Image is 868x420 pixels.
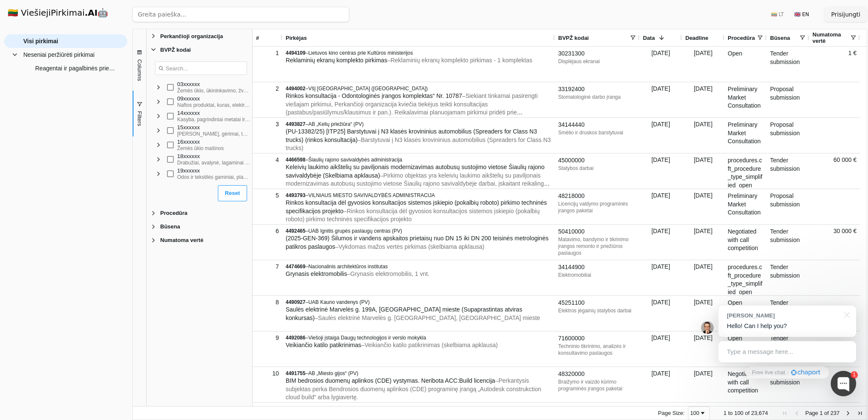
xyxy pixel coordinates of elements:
[728,35,755,41] span: Procedūra
[256,332,279,344] div: 9
[640,331,682,367] div: [DATE]
[286,86,306,92] span: 4494002
[177,167,261,174] div: 19xxxxxx
[558,200,636,214] div: Licencijų valdymo programinės įrangos paketai
[286,92,462,99] span: Rinkos konsultacija - Odontologinės įrangos komplektas“ Nr. 10787
[770,35,790,41] span: Būsena
[286,370,551,377] div: –
[256,225,279,237] div: 6
[724,367,767,402] div: Negotiated with call competition
[286,157,306,163] span: 4466598
[724,260,767,295] div: procedures.cft_procedure_type_simplified_open
[347,270,430,277] span: – Grynasis elektromobilis, 1 vnt.
[851,371,858,378] div: 1
[160,47,191,53] span: BVPŽ kodai
[746,367,829,378] a: Free live chat·
[286,156,551,163] div: –
[308,50,413,56] span: Lietuvos kino centras prie Kultūros ministerijos
[558,378,636,392] div: Braižymo ir vaizdo kūrimo programinės įrangos paketai
[793,410,800,417] div: Previous Page
[286,235,548,250] span: (2025-GEN-369) Šilumos ir vandens apskaitos prietaisų nuo DN 15 iki DN 200 teisinės metrologinės ...
[286,306,522,321] span: Saulės elektrinė Marvelės g. 199A, [GEOGRAPHIC_DATA] mieste (Supaprastintas atviras konkursas)
[640,189,682,224] div: [DATE]
[640,367,682,402] div: [DATE]
[160,33,223,39] span: Perkančioji organizacija
[558,228,636,236] div: 50410000
[155,61,247,75] input: Search filter values
[286,50,551,56] div: –
[558,121,636,129] div: 34144440
[640,47,682,82] div: [DATE]
[558,192,636,200] div: 48218000
[177,182,252,188] div: 22xxxxxx
[314,314,540,321] span: – Saulės elektrinė Marvelės g. [GEOGRAPHIC_DATA], [GEOGRAPHIC_DATA] mieste
[718,341,856,362] div: Type a message here...
[286,342,361,348] span: Veikiančio katilo patikrinimas
[308,192,435,198] span: VILNIAUS MIESTO SAVIVALDYBĖS ADMINISTRACIJA
[724,296,767,331] div: Open
[558,307,636,314] div: Elektros jėgainių statybos darbai
[286,121,551,128] div: –
[177,153,261,159] div: 18xxxxxx
[558,85,636,94] div: 33192400
[256,47,279,59] div: 1
[286,199,547,214] span: Rinkos konsultacija dėl gyvosios konsultacijos sistemos įskiepio (pokalbių roboto) pirkimo techni...
[286,121,306,127] span: 4493827
[160,210,187,216] span: Procedūra
[824,410,829,416] span: of
[820,410,823,416] span: 1
[809,47,860,82] div: 1 €
[809,225,860,260] div: 30 000 €
[558,165,636,172] div: Statybos darbai
[177,102,250,108] div: Naftos produktai, kuras, elektra ir kiti energijos šaltiniai
[256,189,279,202] div: 5
[558,50,636,58] div: 30231300
[682,118,724,153] div: [DATE]
[286,128,537,143] span: (PU-13382/25) [ITP25] Barstytuvai į N3 klasės krovininius automobilius (Spreaders for Class N3 tr...
[177,131,250,137] div: [PERSON_NAME], gėrimai, tabakas ir susiję produktai
[812,31,850,44] span: Numatoma vertė
[286,299,551,306] div: –
[35,62,119,75] span: Reagentai ir pagalbinės priemonės kraujo krešėjimo tyrimams atlikti kartu su analizatoraisu įsigi...
[177,81,261,87] div: 03xxxxxx
[286,299,306,305] span: 4490927
[558,156,636,165] div: 45000000
[308,370,358,376] span: AB „Miesto gijos“ (PV)
[286,172,550,204] span: – Pirkimo objektas yra keleivių laukimo aikštelių su paviljonais modernizavimas autobusų sustojim...
[177,95,261,102] div: 09xxxxxx
[682,189,724,224] div: [DATE]
[767,260,809,295] div: Tender submission
[830,410,840,416] span: 237
[286,85,551,92] div: –
[682,296,724,331] div: [DATE]
[724,118,767,153] div: Preliminary Market Consultation
[286,57,387,64] span: Reklaminių ekranų komplekto pirkimas
[782,410,788,417] div: First Page
[136,111,142,126] span: Filters
[256,83,279,95] div: 2
[723,410,726,416] span: 1
[558,272,636,278] div: Elektromobiliai
[286,335,306,341] span: 4492086
[558,236,636,256] div: Matavimo, bandymo ir tikrinimo įrangos remonto ir priežiūros paslaugos
[682,331,724,367] div: [DATE]
[286,35,307,41] span: Pirkėjas
[688,406,710,420] div: Page Size
[85,8,98,18] strong: .AI
[682,225,724,260] div: [DATE]
[558,263,636,272] div: 34144900
[724,47,767,82] div: Open
[682,260,724,295] div: [DATE]
[682,153,724,189] div: [DATE]
[286,270,347,277] span: Grynasis elektromobilis
[767,367,809,402] div: Tender submission
[177,174,250,181] div: Odos ir tekstilės gaminiai, plastiko ir gumos reikmenys
[558,58,636,65] div: Displėjaus ekranai
[256,261,279,273] div: 7
[286,164,545,179] span: Keleivių laukimo aikštelių su paviljonais modernizavimas autobusų sustojimo vietose Šiaulių rajon...
[177,139,249,145] div: 16xxxxxx
[147,29,252,247] div: Filter List 5 Filters
[767,225,809,260] div: Tender submission
[767,296,809,331] div: Tender submission
[23,48,95,61] span: Neseniai peržiūrėti pirkimai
